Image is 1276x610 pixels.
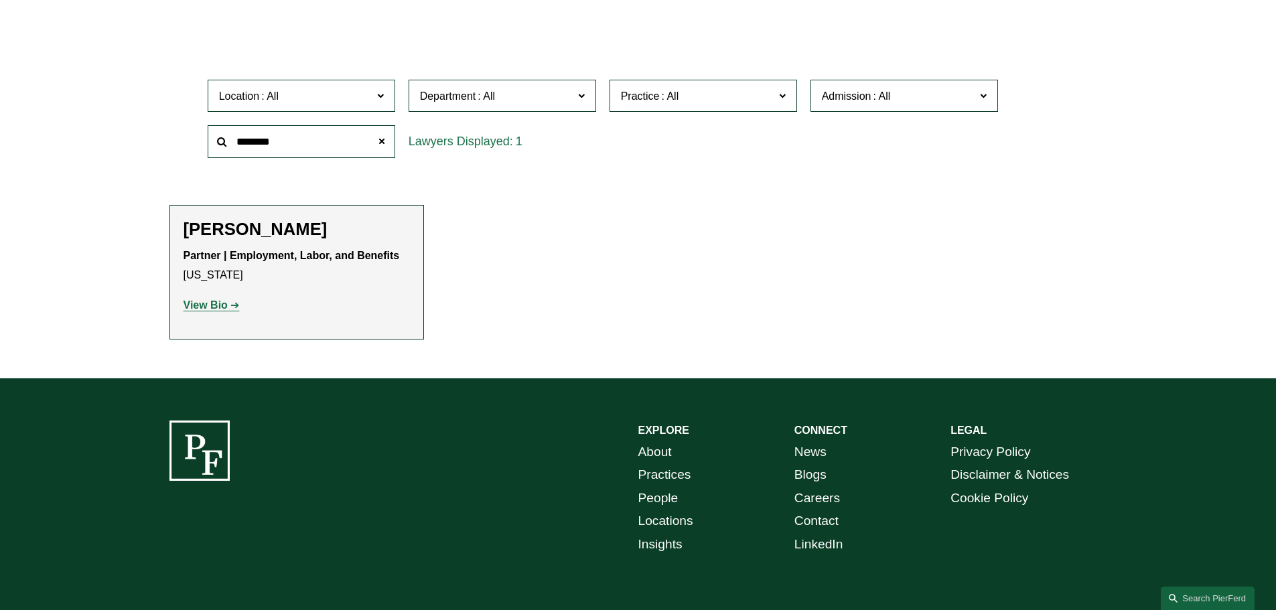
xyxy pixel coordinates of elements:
[822,90,871,102] span: Admission
[638,533,683,556] a: Insights
[794,463,827,487] a: Blogs
[950,425,987,436] strong: LEGAL
[184,219,410,240] h2: [PERSON_NAME]
[794,533,843,556] a: LinkedIn
[794,441,827,464] a: News
[184,299,228,311] strong: View Bio
[638,487,679,510] a: People
[638,425,689,436] strong: EXPLORE
[794,425,847,436] strong: CONNECT
[638,463,691,487] a: Practices
[638,441,672,464] a: About
[794,487,840,510] a: Careers
[621,90,660,102] span: Practice
[950,463,1069,487] a: Disclaimer & Notices
[184,246,410,285] p: [US_STATE]
[638,510,693,533] a: Locations
[950,487,1028,510] a: Cookie Policy
[950,441,1030,464] a: Privacy Policy
[420,90,476,102] span: Department
[794,510,839,533] a: Contact
[184,299,240,311] a: View Bio
[184,250,400,261] strong: Partner | Employment, Labor, and Benefits
[516,135,522,148] span: 1
[1161,587,1255,610] a: Search this site
[219,90,260,102] span: Location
